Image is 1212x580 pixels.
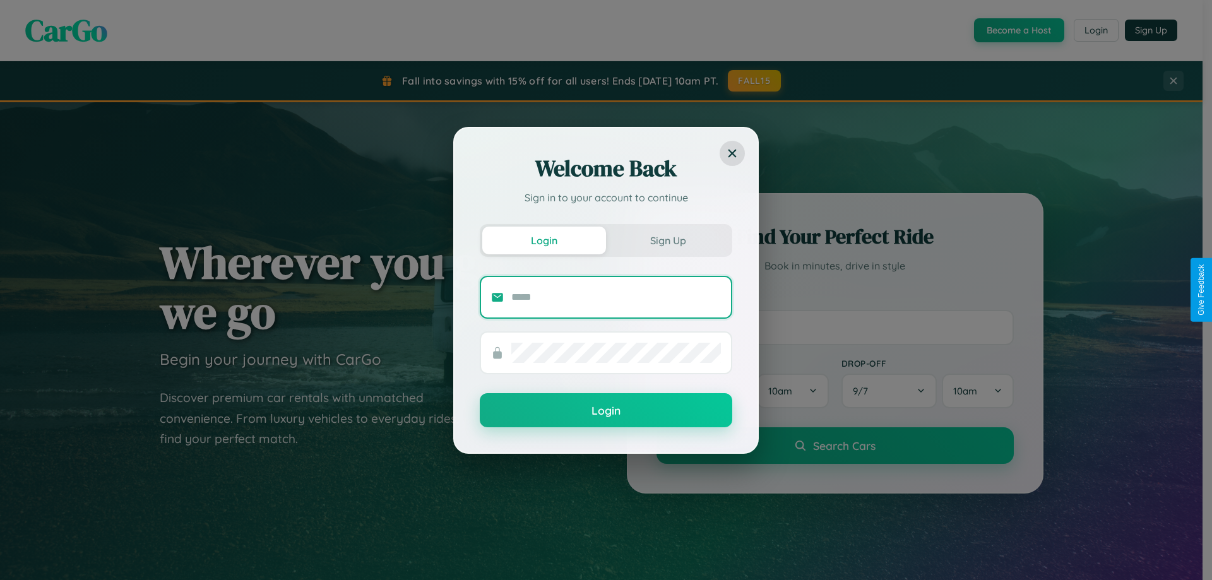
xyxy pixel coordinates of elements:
[1197,264,1206,316] div: Give Feedback
[482,227,606,254] button: Login
[606,227,730,254] button: Sign Up
[480,153,732,184] h2: Welcome Back
[480,393,732,427] button: Login
[480,190,732,205] p: Sign in to your account to continue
